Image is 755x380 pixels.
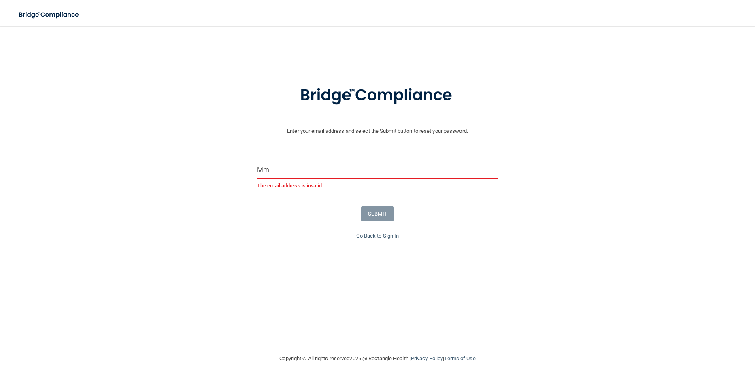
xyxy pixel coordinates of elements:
p: The email address is invalid [257,181,498,191]
input: Email [257,161,498,179]
a: Go Back to Sign In [356,233,399,239]
a: Terms of Use [444,355,475,361]
button: SUBMIT [361,206,394,221]
iframe: Drift Widget Chat Controller [715,324,745,355]
div: Copyright © All rights reserved 2025 @ Rectangle Health | | [230,346,525,372]
img: bridge_compliance_login_screen.278c3ca4.svg [283,74,472,117]
a: Privacy Policy [411,355,443,361]
img: bridge_compliance_login_screen.278c3ca4.svg [12,6,87,23]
